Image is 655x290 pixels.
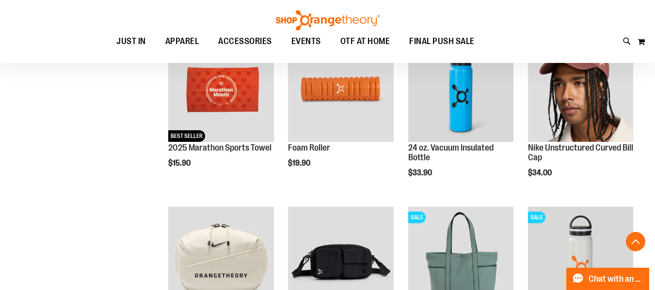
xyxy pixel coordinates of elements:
[168,130,205,142] span: BEST SELLER
[528,37,633,142] img: Nike Unstructured Curved Bill Cap
[589,275,643,284] span: Chat with an Expert
[408,212,426,223] span: SALE
[165,31,199,52] span: APPAREL
[528,37,633,143] a: Nike Unstructured Curved Bill Cap
[288,37,393,142] img: Foam Roller
[168,159,192,168] span: $15.90
[528,212,545,223] span: SALE
[291,31,321,52] span: EVENTS
[168,143,272,153] a: 2025 Marathon Sports Towel
[116,31,146,52] span: JUST IN
[408,37,513,143] a: 24 oz. Vacuum Insulated BottleNEW
[274,10,381,31] img: Shop Orangetheory
[168,37,273,143] a: 2025 Marathon Sports TowelNEWBEST SELLER
[403,32,518,202] div: product
[288,143,330,153] a: Foam Roller
[288,37,393,143] a: Foam RollerNEW
[283,32,398,192] div: product
[218,31,272,52] span: ACCESSORIES
[168,37,273,142] img: 2025 Marathon Sports Towel
[528,168,553,177] span: $34.00
[408,143,494,162] a: 24 oz. Vacuum Insulated Bottle
[566,268,650,290] button: Chat with an Expert
[288,159,312,168] span: $19.90
[523,32,638,202] div: product
[408,37,513,142] img: 24 oz. Vacuum Insulated Bottle
[626,232,645,251] button: Back To Top
[340,31,390,52] span: OTF AT HOME
[408,168,433,177] span: $33.90
[163,32,278,192] div: product
[528,143,633,162] a: Nike Unstructured Curved Bill Cap
[409,31,475,52] span: FINAL PUSH SALE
